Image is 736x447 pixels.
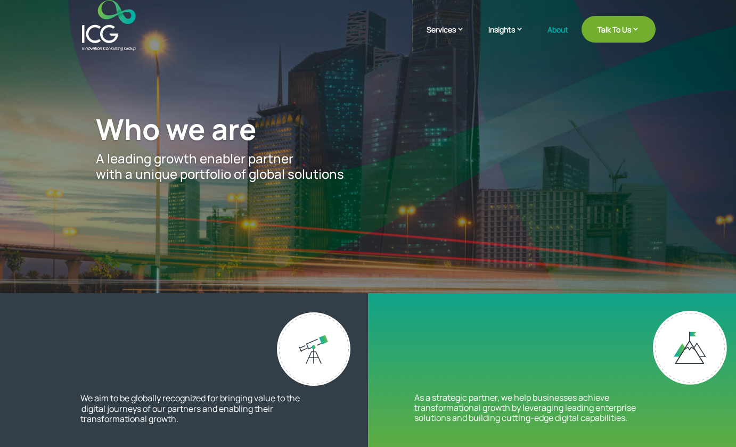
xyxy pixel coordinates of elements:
[80,393,315,424] p: We aim to be globally recognized for bringing value to the digital journeys of our partners and e...
[547,26,568,51] a: About
[488,24,534,51] a: Insights
[277,312,350,386] img: Our vision - ICG
[653,311,727,385] img: our mission - ICG
[96,151,640,182] p: A leading growth enabler partner with a unique portfolio of global solutions
[414,393,656,424] p: As a strategic partner, we help businesses achieve transformational growth by leveraging leading ...
[96,109,257,148] span: Who we are
[582,16,656,43] a: Talk To Us
[427,24,475,51] a: Services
